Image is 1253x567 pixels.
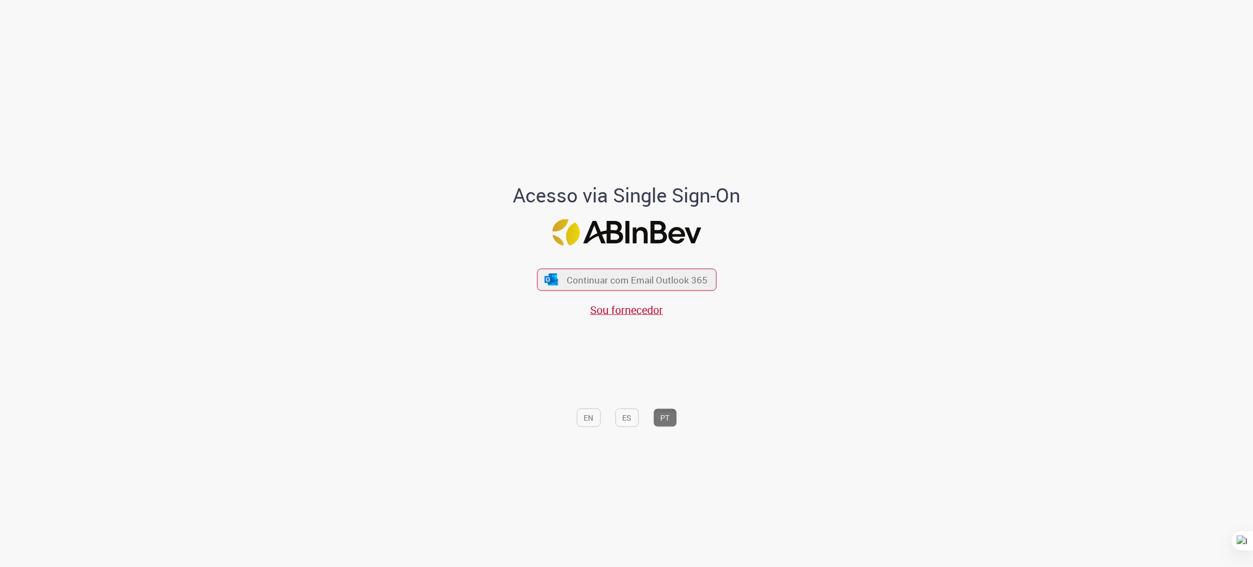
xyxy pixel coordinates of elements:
h1: Acesso via Single Sign-On [476,184,778,206]
img: ícone Azure/Microsoft 360 [544,274,559,285]
button: ícone Azure/Microsoft 360 Continuar com Email Outlook 365 [537,268,716,291]
button: EN [576,409,600,427]
a: Sou fornecedor [590,303,663,317]
img: Logo ABInBev [552,219,701,246]
button: ES [615,409,638,427]
button: PT [653,409,677,427]
span: Continuar com Email Outlook 365 [567,274,708,286]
